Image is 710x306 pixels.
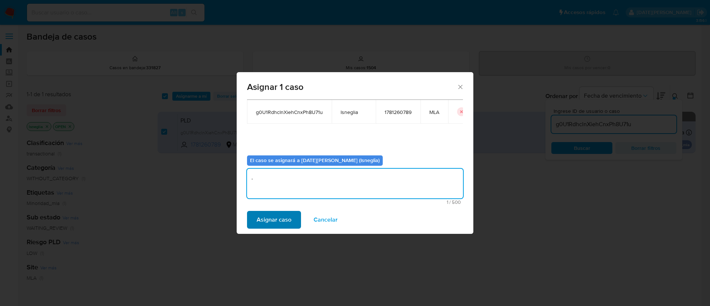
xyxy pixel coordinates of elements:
[249,200,461,205] span: Máximo 500 caracteres
[237,72,473,234] div: assign-modal
[314,212,338,228] span: Cancelar
[257,212,291,228] span: Asignar caso
[247,211,301,229] button: Asignar caso
[341,109,367,115] span: lsneglia
[457,83,463,90] button: Cerrar ventana
[247,83,457,91] span: Asignar 1 caso
[250,157,380,164] b: El caso se asignará a [DATE][PERSON_NAME] (lsneglia)
[385,109,412,115] span: 1781260789
[429,109,439,115] span: MLA
[304,211,347,229] button: Cancelar
[247,169,463,198] textarea: .
[256,109,323,115] span: g0U1RdhclnXiehCnxPh8U71u
[457,107,466,116] button: icon-button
